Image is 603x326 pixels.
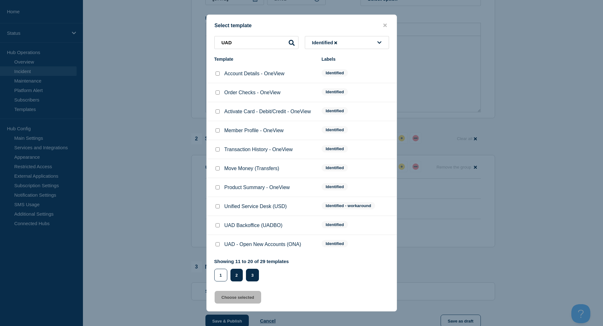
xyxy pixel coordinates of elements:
input: UAD - Open New Accounts (ONA) checkbox [216,242,220,246]
input: UAD Backoffice (UADBO) checkbox [216,223,220,227]
input: Product Summary - OneView checkbox [216,185,220,189]
span: Identified [322,240,348,247]
div: Labels [322,57,389,62]
button: Identified [305,36,389,49]
button: Choose selected [215,291,261,304]
span: Identified [322,126,348,133]
p: Product Summary - OneView [224,185,290,190]
span: Identified [322,221,348,228]
p: Account Details - OneView [224,71,285,77]
input: Search templates & labels [214,36,298,49]
p: Move Money (Transfers) [224,166,280,171]
p: Member Profile - OneView [224,128,284,133]
button: 3 [246,269,259,281]
span: Identified [322,164,348,171]
p: UAD Backoffice (UADBO) [224,223,283,228]
input: Order Checks - OneView checkbox [216,90,220,95]
span: Identified [322,107,348,114]
span: Identified [322,145,348,152]
input: Activate Card - Debit/Credit - OneView checkbox [216,109,220,114]
input: Unified Service Desk (USD) checkbox [216,204,220,208]
span: Identified [322,88,348,95]
input: Member Profile - OneView checkbox [216,128,220,132]
p: Order Checks - OneView [224,90,281,95]
button: 1 [214,269,227,281]
button: 2 [230,269,243,281]
span: Identified - workaround [322,202,375,209]
div: Template [214,57,315,62]
p: Showing 11 to 20 of 29 templates [214,259,289,264]
div: Select template [207,22,397,28]
input: Move Money (Transfers) checkbox [216,166,220,170]
span: Identified [322,69,348,77]
p: Activate Card - Debit/Credit - OneView [224,109,311,114]
input: Account Details - OneView checkbox [216,71,220,76]
input: Transaction History - OneView checkbox [216,147,220,151]
p: Transaction History - OneView [224,147,293,152]
span: Identified [322,183,348,190]
button: close button [381,22,389,28]
p: Unified Service Desk (USD) [224,204,287,209]
p: UAD - Open New Accounts (ONA) [224,242,301,247]
span: Identified [312,40,339,45]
